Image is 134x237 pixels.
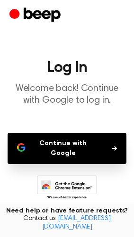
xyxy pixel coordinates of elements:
[42,215,111,230] a: [EMAIL_ADDRESS][DOMAIN_NAME]
[8,60,126,75] h1: Log In
[8,133,126,164] button: Continue with Google
[9,6,63,25] a: Beep
[6,215,128,231] span: Contact us
[8,83,126,106] p: Welcome back! Continue with Google to log in.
